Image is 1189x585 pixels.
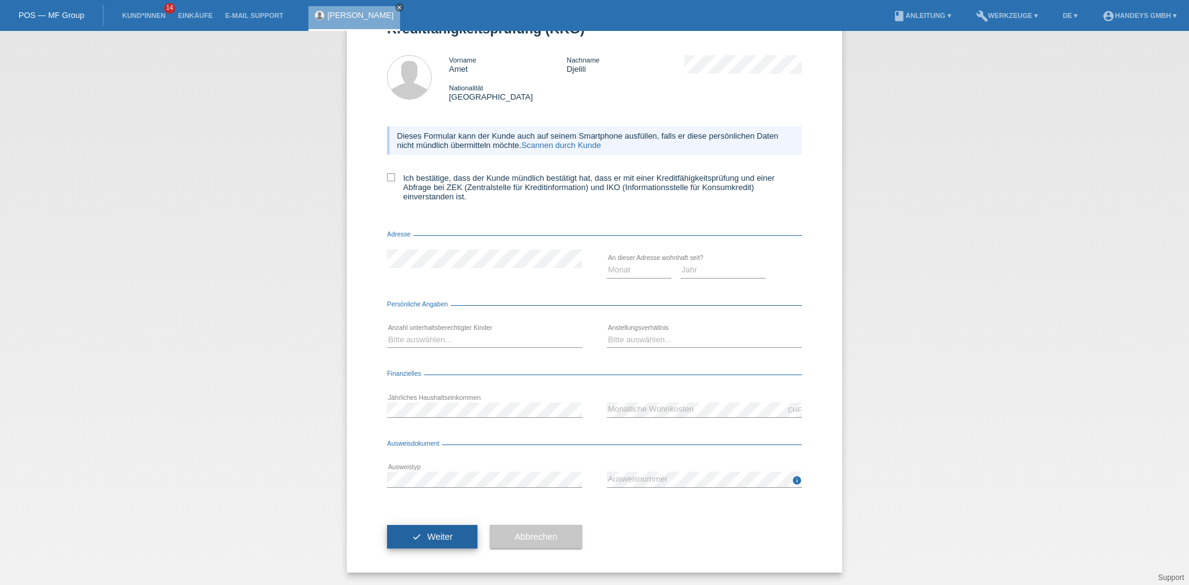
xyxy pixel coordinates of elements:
[328,11,394,20] a: [PERSON_NAME]
[387,301,451,308] span: Persönliche Angaben
[449,84,483,92] span: Nationalität
[893,10,905,22] i: book
[427,532,453,542] span: Weiter
[567,55,684,74] div: Djelili
[387,440,442,447] span: Ausweisdokument
[116,12,172,19] a: Kund*innen
[792,475,802,485] i: info
[164,3,175,14] span: 14
[449,55,567,74] div: Amet
[449,56,476,64] span: Vorname
[567,56,599,64] span: Nachname
[387,525,477,548] button: check Weiter
[1056,12,1084,19] a: DE ▾
[412,532,422,542] i: check
[1102,10,1115,22] i: account_circle
[387,231,414,238] span: Adresse
[976,10,988,22] i: build
[396,4,403,11] i: close
[219,12,290,19] a: E-Mail Support
[490,525,582,548] button: Abbrechen
[1096,12,1183,19] a: account_circleHandeys GmbH ▾
[395,3,404,12] a: close
[792,479,802,487] a: info
[387,370,424,377] span: Finanzielles
[788,406,802,414] div: CHF
[19,11,84,20] a: POS — MF Group
[887,12,957,19] a: bookAnleitung ▾
[521,141,601,150] a: Scannen durch Kunde
[449,83,567,102] div: [GEOGRAPHIC_DATA]
[1158,573,1184,582] a: Support
[387,126,802,155] div: Dieses Formular kann der Kunde auch auf seinem Smartphone ausfüllen, falls er diese persönlichen ...
[515,532,557,542] span: Abbrechen
[970,12,1045,19] a: buildWerkzeuge ▾
[172,12,219,19] a: Einkäufe
[387,173,802,201] label: Ich bestätige, dass der Kunde mündlich bestätigt hat, dass er mit einer Kreditfähigkeitsprüfung u...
